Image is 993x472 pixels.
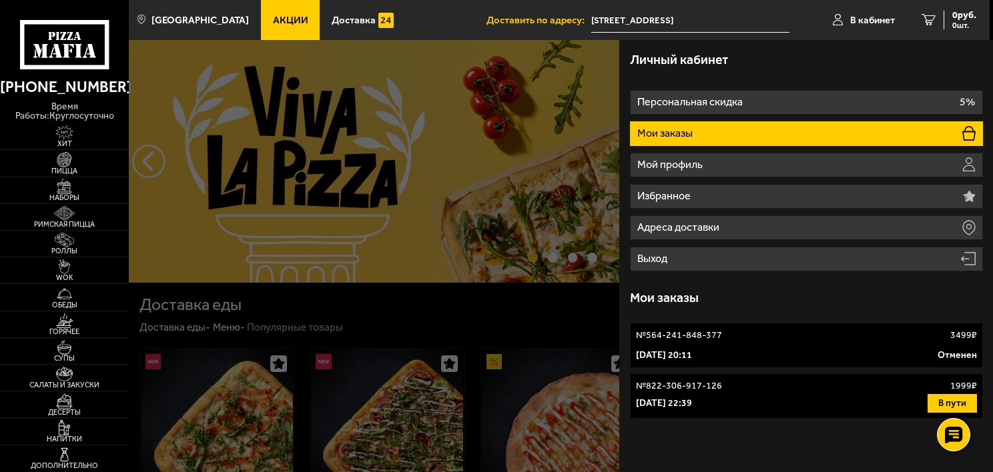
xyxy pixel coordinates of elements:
p: Отменен [938,349,977,362]
p: Выход [637,253,670,264]
span: 0 шт. [952,21,976,29]
span: Доставить по адресу: [486,15,591,25]
p: 1999 ₽ [950,379,977,393]
p: № 822-306-917-126 [636,379,722,393]
span: [GEOGRAPHIC_DATA] [151,15,249,25]
p: Адреса доставки [637,222,722,233]
button: В пути [928,394,977,413]
p: Избранное [637,191,693,201]
span: Акции [273,15,308,25]
input: Ваш адрес доставки [591,8,790,33]
span: В кабинет [850,15,895,25]
span: 0 руб. [952,11,976,20]
p: [DATE] 20:11 [636,349,692,362]
p: № 564-241-848-377 [636,329,722,342]
p: [DATE] 22:39 [636,397,692,410]
img: 15daf4d41897b9f0e9f617042186c801.svg [378,13,394,28]
p: 5% [960,97,975,107]
a: №822-306-917-1261999₽[DATE] 22:39В пути [630,373,983,419]
p: 3499 ₽ [950,329,977,342]
p: Персональная скидка [637,97,745,107]
a: №564-241-848-3773499₽[DATE] 20:11Отменен [630,323,983,368]
h3: Личный кабинет [630,53,728,66]
span: Доставка [332,15,376,25]
h3: Мои заказы [630,291,699,304]
p: Мои заказы [637,128,695,139]
p: Мой профиль [637,159,705,170]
